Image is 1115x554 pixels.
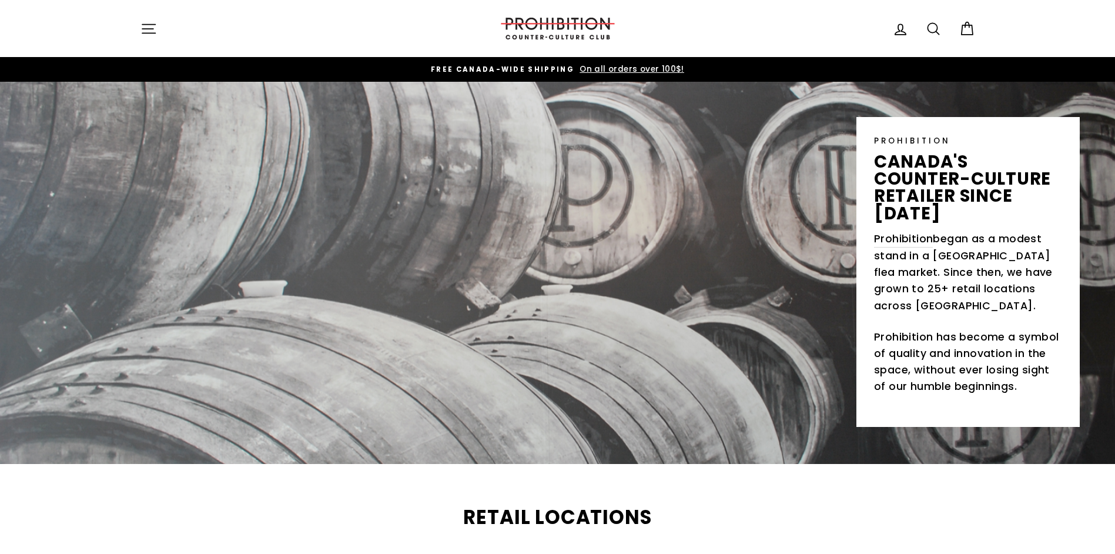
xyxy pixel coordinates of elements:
span: FREE CANADA-WIDE SHIPPING [431,65,574,74]
span: On all orders over 100$! [577,64,684,75]
p: began as a modest stand in a [GEOGRAPHIC_DATA] flea market. Since then, we have grown to 25+ reta... [874,231,1062,314]
p: Prohibition has become a symbol of quality and innovation in the space, without ever losing sight... [874,329,1062,395]
p: PROHIBITION [874,135,1062,147]
a: FREE CANADA-WIDE SHIPPING On all orders over 100$! [143,63,972,76]
img: PROHIBITION COUNTER-CULTURE CLUB [499,18,617,39]
p: canada's counter-culture retailer since [DATE] [874,153,1062,222]
h2: Retail Locations [140,508,975,528]
a: Prohibition [874,231,933,248]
